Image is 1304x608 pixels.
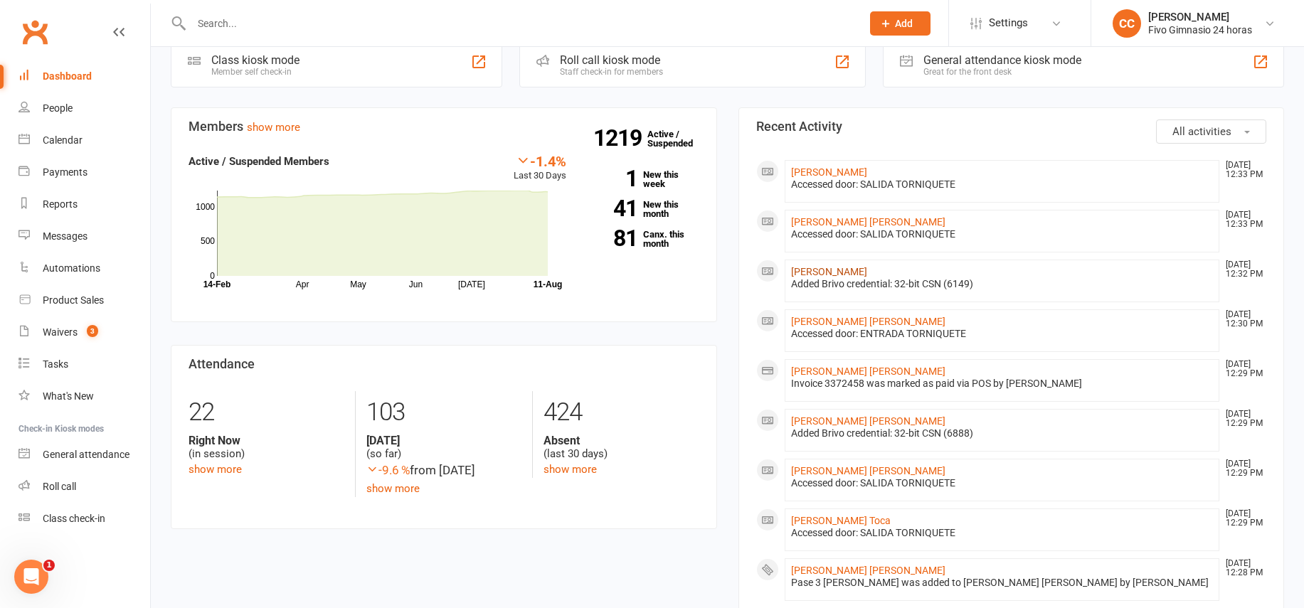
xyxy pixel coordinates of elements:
[514,153,566,183] div: Last 30 Days
[366,461,521,480] div: from [DATE]
[189,434,344,461] div: (in session)
[1219,410,1266,428] time: [DATE] 12:29 PM
[544,463,597,476] a: show more
[366,434,521,447] strong: [DATE]
[923,53,1081,67] div: General attendance kiosk mode
[43,358,68,370] div: Tasks
[366,434,521,461] div: (so far)
[791,366,945,377] a: [PERSON_NAME] [PERSON_NAME]
[514,153,566,169] div: -1.4%
[1219,310,1266,329] time: [DATE] 12:30 PM
[588,200,699,218] a: 41New this month
[989,7,1028,39] span: Settings
[791,316,945,327] a: [PERSON_NAME] [PERSON_NAME]
[1219,559,1266,577] time: [DATE] 12:28 PM
[1219,161,1266,179] time: [DATE] 12:33 PM
[43,198,78,210] div: Reports
[791,278,1214,290] div: Added Brivo credential: 32-bit CSN (6149)
[43,326,78,338] div: Waivers
[588,230,699,248] a: 81Canx. this month
[211,53,300,67] div: Class kiosk mode
[791,465,945,476] a: [PERSON_NAME] [PERSON_NAME]
[1172,125,1231,138] span: All activities
[1219,360,1266,378] time: [DATE] 12:29 PM
[43,294,104,306] div: Product Sales
[43,390,94,402] div: What's New
[18,471,150,503] a: Roll call
[18,60,150,92] a: Dashboard
[791,228,1214,240] div: Accessed door: SALIDA TORNIQUETE
[791,577,1214,589] div: Pase 3 [PERSON_NAME] was added to [PERSON_NAME] [PERSON_NAME] by [PERSON_NAME]
[43,230,88,242] div: Messages
[43,481,76,492] div: Roll call
[18,124,150,156] a: Calendar
[791,266,867,277] a: [PERSON_NAME]
[189,434,344,447] strong: Right Now
[1113,9,1141,38] div: CC
[43,102,73,114] div: People
[18,220,150,252] a: Messages
[791,515,891,526] a: [PERSON_NAME] Toca
[18,348,150,380] a: Tasks
[87,325,98,337] span: 3
[366,482,420,495] a: show more
[18,380,150,412] a: What's New
[895,18,913,29] span: Add
[791,565,945,576] a: [PERSON_NAME] [PERSON_NAME]
[756,119,1267,134] h3: Recent Activity
[791,166,867,178] a: [PERSON_NAME]
[43,134,83,146] div: Calendar
[791,477,1214,489] div: Accessed door: SALIDA TORNIQUETE
[791,178,1214,191] div: Accessed door: SALIDA TORNIQUETE
[189,357,699,371] h3: Attendance
[18,252,150,284] a: Automations
[923,67,1081,77] div: Great for the front desk
[1148,11,1252,23] div: [PERSON_NAME]
[544,434,699,461] div: (last 30 days)
[187,14,852,33] input: Search...
[560,53,663,67] div: Roll call kiosk mode
[791,378,1214,390] div: Invoice 3372458 was marked as paid via POS by [PERSON_NAME]
[588,170,699,188] a: 1New this week
[366,463,410,477] span: -9.6 %
[43,560,55,571] span: 1
[1219,260,1266,279] time: [DATE] 12:32 PM
[588,198,637,219] strong: 41
[1219,509,1266,528] time: [DATE] 12:29 PM
[18,503,150,535] a: Class kiosk mode
[14,560,48,594] iframe: Intercom live chat
[560,67,663,77] div: Staff check-in for members
[189,463,242,476] a: show more
[18,188,150,220] a: Reports
[1148,23,1252,36] div: Fivo Gimnasio 24 horas
[791,216,945,228] a: [PERSON_NAME] [PERSON_NAME]
[544,391,699,434] div: 424
[189,155,329,168] strong: Active / Suspended Members
[647,119,710,159] a: 1219Active / Suspended
[17,14,53,50] a: Clubworx
[18,439,150,471] a: General attendance kiosk mode
[870,11,931,36] button: Add
[791,415,945,427] a: [PERSON_NAME] [PERSON_NAME]
[1219,210,1266,229] time: [DATE] 12:33 PM
[211,67,300,77] div: Member self check-in
[593,127,647,149] strong: 1219
[18,316,150,348] a: Waivers 3
[43,513,105,524] div: Class check-in
[1219,459,1266,478] time: [DATE] 12:29 PM
[1156,119,1266,144] button: All activities
[18,284,150,316] a: Product Sales
[43,449,129,460] div: General attendance
[43,70,92,82] div: Dashboard
[366,391,521,434] div: 103
[18,92,150,124] a: People
[544,434,699,447] strong: Absent
[588,168,637,189] strong: 1
[189,119,699,134] h3: Members
[791,427,1214,439] div: Added Brivo credential: 32-bit CSN (6888)
[43,166,88,178] div: Payments
[247,121,300,134] a: show more
[189,391,344,434] div: 22
[18,156,150,188] a: Payments
[43,262,100,274] div: Automations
